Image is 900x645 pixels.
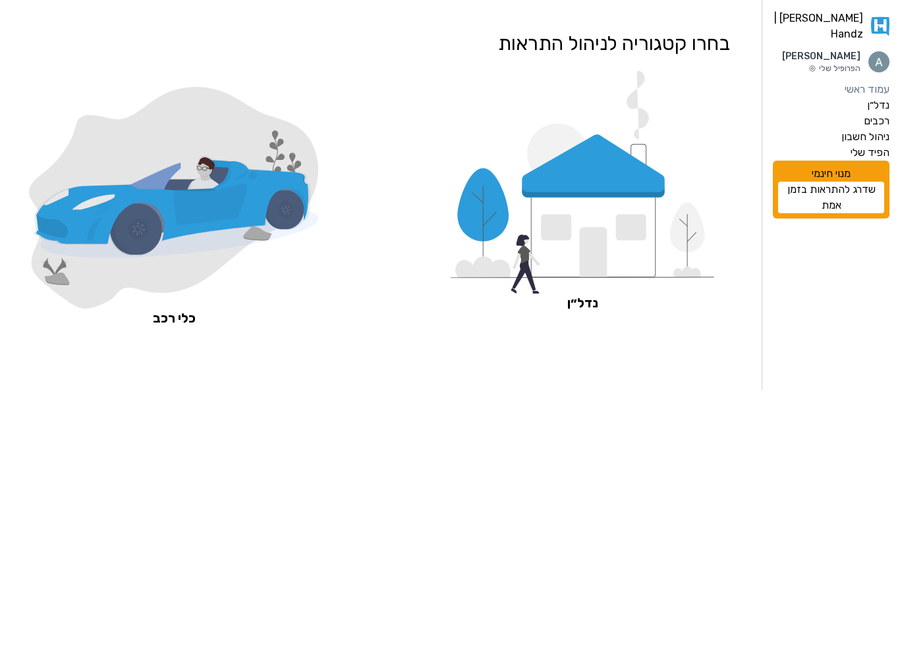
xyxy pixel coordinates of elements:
[778,182,884,213] a: שדרג להתראות בזמן אמת
[773,82,889,97] a: עמוד ראשי
[451,71,714,343] a: נדל״ן
[845,82,889,97] label: עמוד ראשי
[864,113,889,129] label: רכבים
[29,309,319,327] span: כלי רכב
[773,11,889,42] a: [PERSON_NAME] | Handz
[451,294,714,312] span: נדל״ן
[29,87,319,327] a: כלי רכב
[773,50,889,74] a: תמונת פרופיל[PERSON_NAME]הפרופיל שלי
[868,51,889,72] img: תמונת פרופיל
[773,129,889,145] a: ניהול חשבון
[773,97,889,113] a: נדל״ן
[773,161,889,219] div: מנוי חינמי
[773,113,889,129] a: רכבים
[782,50,860,63] p: [PERSON_NAME]
[773,145,889,161] a: הפיד שלי
[782,63,860,74] p: הפרופיל שלי
[867,97,889,113] label: נדל״ן
[851,145,889,161] label: הפיד שלי
[841,129,889,145] label: ניהול חשבון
